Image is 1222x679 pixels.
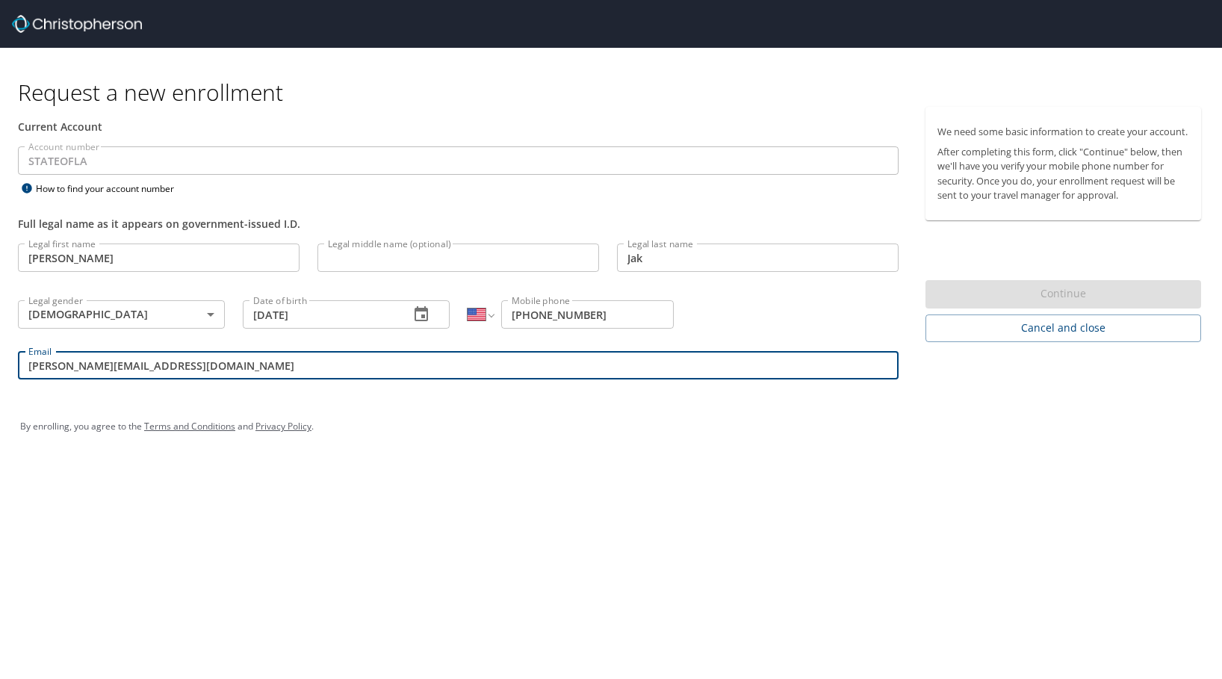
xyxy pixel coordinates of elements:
button: Cancel and close [925,314,1201,342]
input: Enter phone number [501,300,674,329]
a: Privacy Policy [255,420,311,432]
h1: Request a new enrollment [18,78,1213,107]
div: Current Account [18,119,899,134]
div: By enrolling, you agree to the and . [20,408,1202,445]
input: MM/DD/YYYY [243,300,397,329]
div: Full legal name as it appears on government-issued I.D. [18,216,899,232]
p: After completing this form, click "Continue" below, then we'll have you verify your mobile phone ... [937,145,1189,202]
div: [DEMOGRAPHIC_DATA] [18,300,225,329]
p: We need some basic information to create your account. [937,125,1189,139]
a: Terms and Conditions [144,420,235,432]
img: cbt logo [12,15,142,33]
div: How to find your account number [18,179,205,198]
span: Cancel and close [937,319,1189,338]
